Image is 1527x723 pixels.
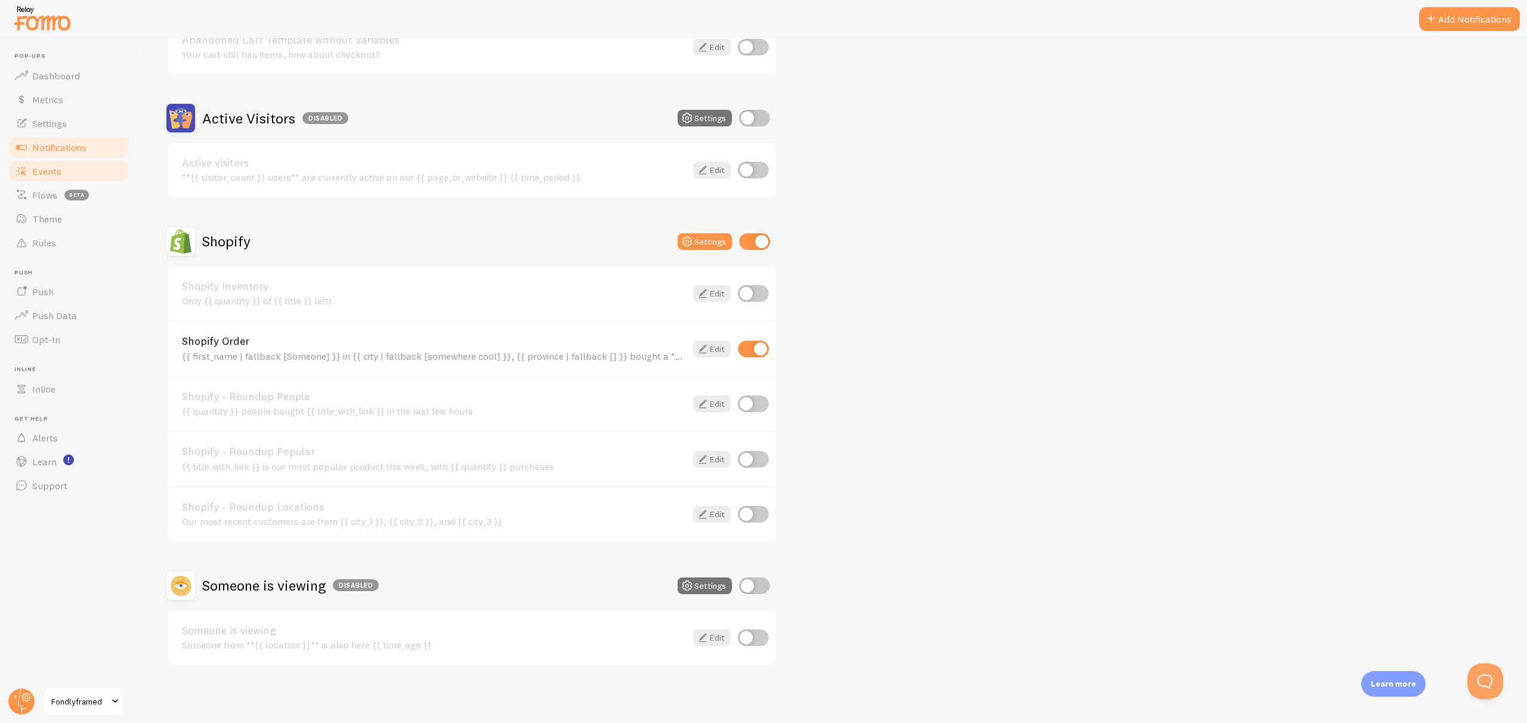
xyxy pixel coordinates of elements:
[182,336,686,347] a: Shopify Order
[14,269,130,277] span: Push
[63,455,74,465] svg: <p>Watch New Feature Tutorials!</p>
[32,141,86,153] span: Notifications
[7,88,130,112] a: Metrics
[166,571,195,600] img: Someone is viewing
[693,162,731,178] a: Edit
[14,52,130,60] span: Pop-ups
[13,3,72,33] img: fomo-relay-logo-orange.svg
[7,304,130,327] a: Push Data
[32,70,80,82] span: Dashboard
[32,383,55,395] span: Inline
[7,426,130,450] a: Alerts
[693,285,731,302] a: Edit
[693,451,731,468] a: Edit
[678,233,732,250] button: Settings
[166,227,195,256] img: Shopify
[43,687,123,716] a: Fondlyframed
[182,157,686,168] a: Active visitors
[51,694,108,709] span: Fondlyframed
[32,480,67,492] span: Support
[32,189,57,201] span: Flows
[693,341,731,357] a: Edit
[7,377,130,401] a: Inline
[182,639,686,650] div: Someone from **{{ location }}** is also here {{ time_ago }}
[182,35,686,45] a: Abandoned Cart Template without Variables
[7,474,130,498] a: Support
[202,109,348,128] h2: Active Visitors
[202,232,251,251] h2: Shopify
[182,516,686,527] div: Our most recent customers are from {{ city_1 }}, {{ city_2 }}, and {{ city_3 }}
[32,286,54,298] span: Push
[182,49,686,60] div: Your cart still has items, how about checkout?
[693,396,731,412] a: Edit
[32,165,61,177] span: Events
[1361,671,1426,697] div: Learn more
[7,207,130,231] a: Theme
[693,506,731,523] a: Edit
[32,456,57,468] span: Learn
[693,39,731,55] a: Edit
[1467,663,1503,699] iframe: Help Scout Beacon - Open
[182,461,686,472] div: {{ title_with_link }} is our most popular product this week, with {{ quantity }} purchases
[7,159,130,183] a: Events
[182,406,686,416] div: {{ quantity }} people bought {{ title_with_link }} in the last few hours
[7,135,130,159] a: Notifications
[7,112,130,135] a: Settings
[182,502,686,512] a: Shopify - Roundup Locations
[182,625,686,636] a: Someone is viewing
[182,295,686,306] div: Only {{ quantity }} of {{ title }} left!
[693,629,731,646] a: Edit
[32,432,58,444] span: Alerts
[302,112,348,124] div: Disabled
[182,351,686,361] div: {{ first_name | fallback [Someone] }} in {{ city | fallback [somewhere cool] }}, {{ province | fa...
[7,231,130,255] a: Rules
[64,190,89,200] span: beta
[678,577,732,594] button: Settings
[32,237,56,249] span: Rules
[1371,678,1416,690] p: Learn more
[7,450,130,474] a: Learn
[14,366,130,373] span: Inline
[182,446,686,457] a: Shopify - Roundup Popular
[7,280,130,304] a: Push
[32,213,62,225] span: Theme
[7,64,130,88] a: Dashboard
[32,118,67,129] span: Settings
[678,110,732,126] button: Settings
[7,327,130,351] a: Opt-In
[166,104,195,132] img: Active Visitors
[182,281,686,292] a: Shopify Inventory
[182,391,686,402] a: Shopify - Roundup People
[14,415,130,423] span: Get Help
[32,333,60,345] span: Opt-In
[7,183,130,207] a: Flows beta
[182,172,686,183] div: **{{ visitor_count }} users** are currently active on our {{ page_or_website }} {{ time_period }}
[32,310,77,322] span: Push Data
[333,579,379,591] div: Disabled
[202,576,379,595] h2: Someone is viewing
[32,94,63,106] span: Metrics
